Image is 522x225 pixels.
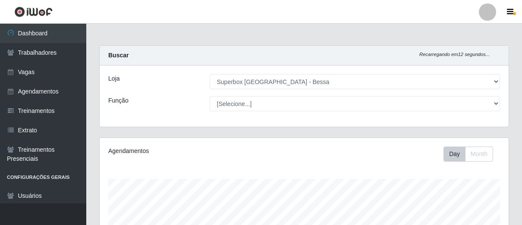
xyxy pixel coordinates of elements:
div: Agendamentos [108,147,264,156]
img: CoreUI Logo [14,6,53,17]
label: Loja [108,74,119,83]
button: Day [443,147,465,162]
i: Recarregando em 12 segundos... [419,52,490,57]
div: First group [443,147,493,162]
strong: Buscar [108,52,129,59]
button: Month [465,147,493,162]
div: Toolbar with button groups [443,147,500,162]
label: Função [108,96,129,105]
